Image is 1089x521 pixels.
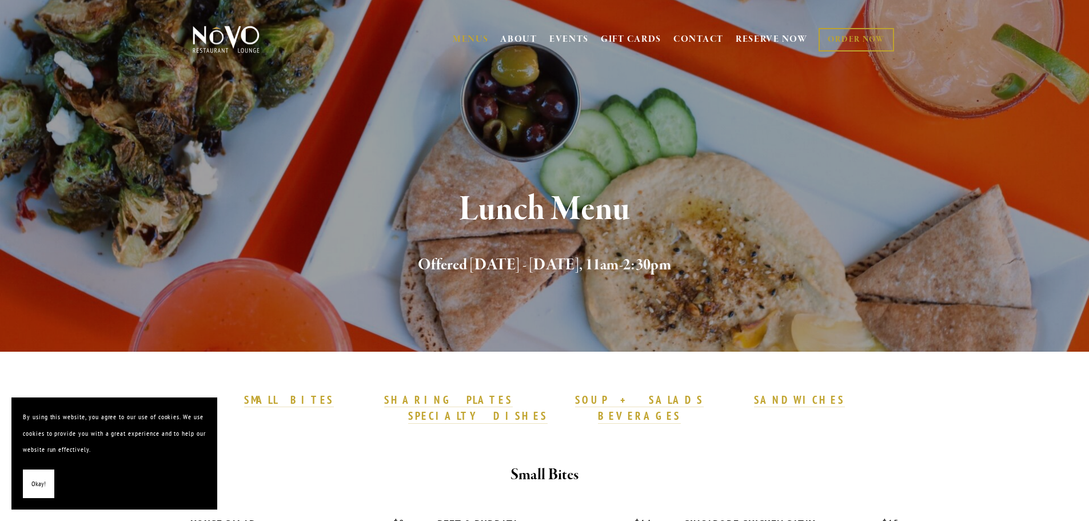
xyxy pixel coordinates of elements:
[244,393,334,408] a: SMALL BITES
[736,29,808,50] a: RESERVE NOW
[190,25,262,54] img: Novo Restaurant &amp; Lounge
[11,397,217,510] section: Cookie banner
[408,409,548,423] strong: SPECIALTY DISHES
[549,34,589,45] a: EVENTS
[575,393,703,408] a: SOUP + SALADS
[384,393,512,407] strong: SHARING PLATES
[244,393,334,407] strong: SMALL BITES
[453,34,489,45] a: MENUS
[31,476,46,492] span: Okay!
[212,191,878,228] h1: Lunch Menu
[754,393,845,408] a: SANDWICHES
[754,393,845,407] strong: SANDWICHES
[819,28,893,51] a: ORDER NOW
[598,409,681,424] a: BEVERAGES
[500,34,537,45] a: ABOUT
[673,29,724,50] a: CONTACT
[212,253,878,277] h2: Offered [DATE] - [DATE], 11am-2:30pm
[23,470,54,499] button: Okay!
[575,393,703,407] strong: SOUP + SALADS
[601,29,661,50] a: GIFT CARDS
[408,409,548,424] a: SPECIALTY DISHES
[598,409,681,423] strong: BEVERAGES
[23,409,206,458] p: By using this website, you agree to our use of cookies. We use cookies to provide you with a grea...
[510,465,579,485] strong: Small Bites
[384,393,512,408] a: SHARING PLATES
